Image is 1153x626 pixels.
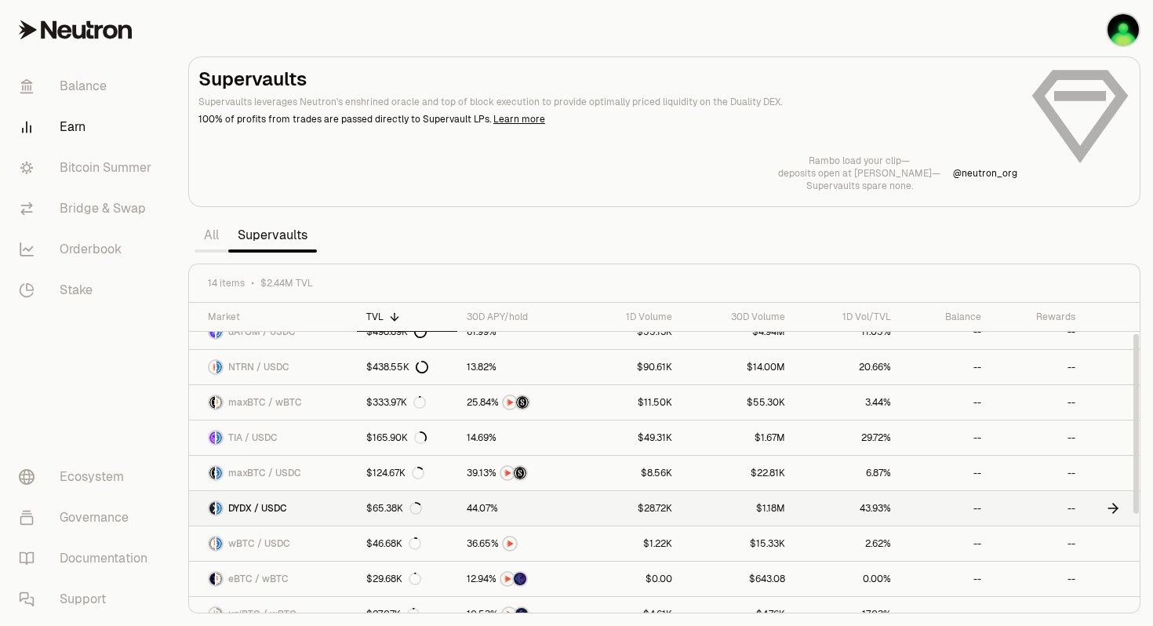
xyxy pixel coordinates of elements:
button: NTRNEtherFi Points [467,571,569,587]
a: $8.56K [579,456,682,490]
a: All [195,220,228,251]
div: $29.68K [366,573,421,585]
a: Supervaults [228,220,317,251]
a: -- [991,315,1085,349]
span: DYDX / USDC [228,502,287,515]
a: Governance [6,497,169,538]
img: Bedrock Diamonds [515,608,528,621]
a: 2.62% [795,526,900,561]
a: NTRNStructured Points [457,385,579,420]
a: $165.90K [357,420,458,455]
img: maxBTC Logo [209,396,215,409]
div: $498.89K [366,326,427,338]
span: dATOM / USDC [228,326,296,338]
a: @neutron_org [953,167,1017,180]
a: Documentation [6,538,169,579]
img: EtherFi Points [514,573,526,585]
a: -- [900,526,991,561]
p: @ neutron_org [953,167,1017,180]
span: maxBTC / wBTC [228,396,302,409]
a: $438.55K [357,350,458,384]
a: -- [991,526,1085,561]
img: uniBTC Logo [209,608,215,621]
p: 100% of profits from trades are passed directly to Supervault LPs. [198,112,1017,126]
a: Bridge & Swap [6,188,169,229]
a: 20.66% [795,350,900,384]
div: $27.07K [366,608,420,621]
img: wallet keplr jc ledger [1108,14,1139,45]
a: -- [991,491,1085,526]
img: NTRN [504,396,516,409]
div: $46.68K [366,537,421,550]
a: $15.33K [682,526,795,561]
a: Rambo load your clip—deposits open at [PERSON_NAME]—Supervaults spare none. [778,155,940,192]
a: Earn [6,107,169,147]
a: -- [991,385,1085,420]
span: uniBTC / wBTC [228,608,296,621]
a: NTRNStructured Points [457,456,579,490]
a: 3.44% [795,385,900,420]
a: $0.00 [579,562,682,596]
a: $1.22K [579,526,682,561]
a: $333.97K [357,385,458,420]
img: USDC Logo [216,502,222,515]
img: maxBTC Logo [209,467,215,479]
a: Learn more [493,113,545,126]
button: NTRNStructured Points [467,465,569,481]
a: $1.18M [682,491,795,526]
a: -- [991,562,1085,596]
a: NTRN [457,526,579,561]
div: Market [208,311,347,323]
p: Supervaults leverages Neutron's enshrined oracle and top of block execution to provide optimally ... [198,95,1017,109]
a: $14.00M [682,350,795,384]
a: $49.31K [579,420,682,455]
img: USDC Logo [216,326,222,338]
div: Balance [910,311,981,323]
a: -- [900,491,991,526]
img: USDC Logo [216,361,222,373]
button: NTRN [467,536,569,551]
a: $65.38K [357,491,458,526]
a: -- [991,350,1085,384]
img: Structured Points [516,396,529,409]
a: $46.68K [357,526,458,561]
button: NTRNBedrock Diamonds [467,606,569,622]
span: TIA / USDC [228,431,278,444]
a: NTRNEtherFi Points [457,562,579,596]
a: $1.67M [682,420,795,455]
img: wBTC Logo [209,537,215,550]
img: wBTC Logo [216,573,222,585]
a: Stake [6,270,169,311]
div: 30D Volume [691,311,785,323]
span: wBTC / USDC [228,537,290,550]
a: $22.81K [682,456,795,490]
a: Orderbook [6,229,169,270]
a: $11.50K [579,385,682,420]
div: $165.90K [366,431,427,444]
img: NTRN [503,608,515,621]
img: USDC Logo [216,537,222,550]
a: Bitcoin Summer [6,147,169,188]
a: $124.67K [357,456,458,490]
div: $124.67K [366,467,424,479]
a: maxBTC LogoUSDC LogomaxBTC / USDC [189,456,357,490]
img: NTRN Logo [209,361,215,373]
span: maxBTC / USDC [228,467,301,479]
a: -- [900,350,991,384]
a: maxBTC LogowBTC LogomaxBTC / wBTC [189,385,357,420]
a: $643.08 [682,562,795,596]
a: -- [991,420,1085,455]
a: $55.13K [579,315,682,349]
a: NTRN LogoUSDC LogoNTRN / USDC [189,350,357,384]
h2: Supervaults [198,67,1017,92]
span: $2.44M TVL [260,277,313,289]
span: eBTC / wBTC [228,573,289,585]
div: 1D Volume [588,311,672,323]
a: 11.05% [795,315,900,349]
a: 43.93% [795,491,900,526]
img: wBTC Logo [216,396,222,409]
div: 1D Vol/TVL [804,311,891,323]
img: DYDX Logo [209,502,215,515]
div: 30D APY/hold [467,311,569,323]
img: Structured Points [514,467,526,479]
